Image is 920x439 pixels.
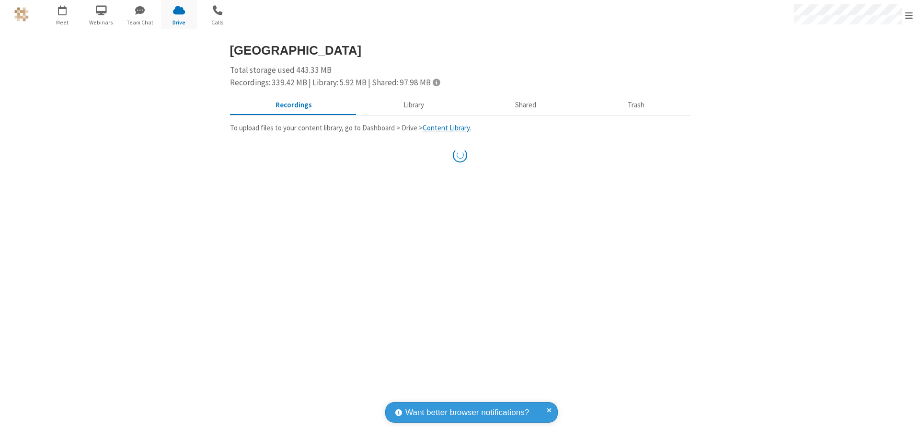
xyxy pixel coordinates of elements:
span: Totals displayed include files that have been moved to the trash. [433,78,440,86]
h3: [GEOGRAPHIC_DATA] [230,44,690,57]
button: Shared during meetings [470,96,582,115]
span: Want better browser notifications? [405,406,529,419]
button: Trash [582,96,690,115]
button: Recorded meetings [230,96,358,115]
span: Team Chat [122,18,158,27]
span: Webinars [83,18,119,27]
div: Recordings: 339.42 MB | Library: 5.92 MB | Shared: 97.98 MB [230,77,690,89]
span: Calls [200,18,236,27]
p: To upload files to your content library, go to Dashboard > Drive > . [230,123,690,134]
button: Content library [357,96,470,115]
iframe: Chat [896,414,913,432]
img: QA Selenium DO NOT DELETE OR CHANGE [14,7,29,22]
a: Content Library [423,123,470,132]
span: Drive [161,18,197,27]
div: Total storage used 443.33 MB [230,64,690,89]
span: Meet [45,18,80,27]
